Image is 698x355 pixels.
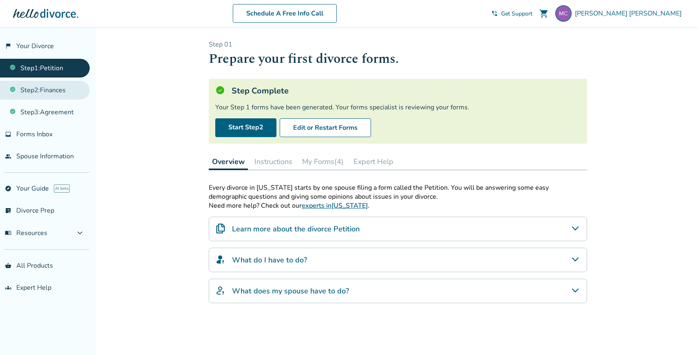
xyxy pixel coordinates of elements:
[501,10,532,18] span: Get Support
[302,201,368,210] a: experts in[US_STATE]
[209,201,587,210] p: Need more help? Check out our .
[5,153,11,160] span: people
[232,85,289,96] h5: Step Complete
[5,262,11,269] span: shopping_basket
[657,316,698,355] iframe: Chat Widget
[491,10,532,18] a: phone_in_talkGet Support
[216,286,225,295] img: What does my spouse have to do?
[75,228,85,238] span: expand_more
[209,153,248,170] button: Overview
[209,49,587,69] h1: Prepare your first divorce forms.
[215,103,581,112] div: Your Step 1 forms have been generated. Your forms specialist is reviewing your forms.
[555,5,572,22] img: Testing CA
[280,118,371,137] button: Edit or Restart Forms
[232,224,360,234] h4: Learn more about the divorce Petition
[5,230,11,236] span: menu_book
[232,286,349,296] h4: What does my spouse have to do?
[251,153,296,170] button: Instructions
[350,153,397,170] button: Expert Help
[491,10,498,17] span: phone_in_talk
[232,255,307,265] h4: What do I have to do?
[5,229,47,237] span: Resources
[209,183,587,201] p: Every divorce in [US_STATE] starts by one spouse filing a form called the Petition. You will be a...
[5,185,11,192] span: explore
[216,224,225,233] img: Learn more about the divorce Petition
[209,279,587,303] div: What does my spouse have to do?
[209,217,587,241] div: Learn more about the divorce Petition
[233,4,337,23] a: Schedule A Free Info Call
[5,131,11,138] span: inbox
[539,9,549,18] span: shopping_cart
[5,43,11,49] span: flag_2
[54,184,70,193] span: AI beta
[16,130,53,139] span: Forms Inbox
[209,40,587,49] p: Step 0 1
[215,118,276,137] a: Start Step2
[209,248,587,272] div: What do I have to do?
[575,9,685,18] span: [PERSON_NAME] [PERSON_NAME]
[5,207,11,214] span: list_alt_check
[5,284,11,291] span: groups
[216,255,225,264] img: What do I have to do?
[299,153,347,170] button: My Forms(4)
